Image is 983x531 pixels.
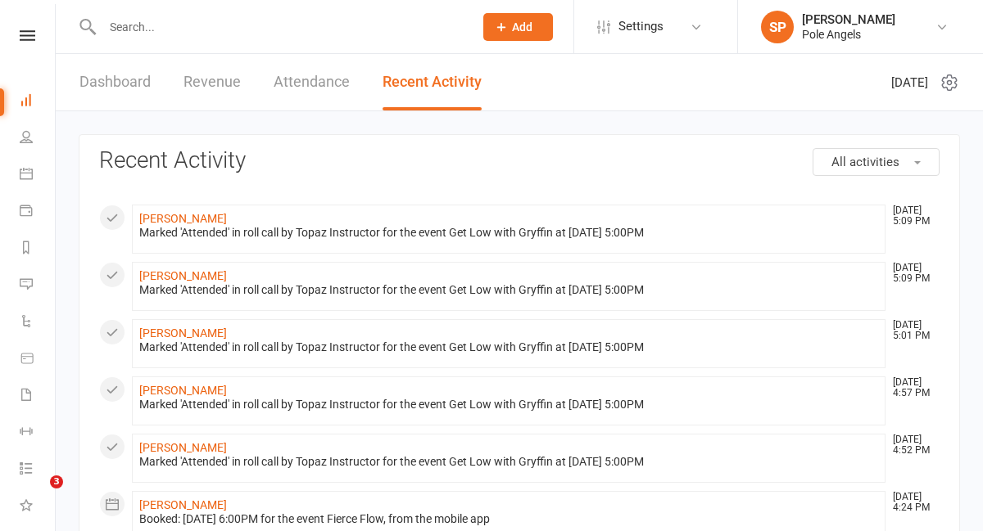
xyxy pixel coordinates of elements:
[139,212,227,225] a: [PERSON_NAME]
[20,83,57,120] a: Dashboard
[761,11,794,43] div: SP
[139,326,227,340] a: [PERSON_NAME]
[802,12,895,27] div: [PERSON_NAME]
[885,263,939,284] time: [DATE] 5:09 PM
[99,148,940,173] h3: Recent Activity
[139,340,878,354] div: Marked 'Attended' in roll call by Topaz Instructor for the event Get Low with Gryffin at [DATE] 5...
[139,283,878,297] div: Marked 'Attended' in roll call by Topaz Instructor for the event Get Low with Gryffin at [DATE] 5...
[139,398,878,412] div: Marked 'Attended' in roll call by Topaz Instructor for the event Get Low with Gryffin at [DATE] 5...
[139,512,878,526] div: Booked: [DATE] 6:00PM for the event Fierce Flow, from the mobile app
[885,434,939,456] time: [DATE] 4:52 PM
[139,384,227,397] a: [PERSON_NAME]
[139,455,878,469] div: Marked 'Attended' in roll call by Topaz Instructor for the event Get Low with Gryffin at [DATE] 5...
[813,148,940,176] button: All activities
[885,492,939,513] time: [DATE] 4:24 PM
[512,20,532,34] span: Add
[50,475,63,488] span: 3
[274,54,350,110] a: Attendance
[139,441,227,454] a: [PERSON_NAME]
[16,475,56,515] iframe: Intercom live chat
[183,54,241,110] a: Revenue
[618,8,664,45] span: Settings
[885,320,939,341] time: [DATE] 5:01 PM
[20,120,57,157] a: People
[97,16,462,38] input: Search...
[20,231,57,268] a: Reports
[483,13,553,41] button: Add
[139,269,227,282] a: [PERSON_NAME]
[79,54,151,110] a: Dashboard
[383,54,482,110] a: Recent Activity
[885,205,939,227] time: [DATE] 5:09 PM
[802,27,895,42] div: Pole Angels
[891,73,928,92] span: [DATE]
[20,194,57,231] a: Payments
[885,377,939,398] time: [DATE] 4:57 PM
[139,498,227,511] a: [PERSON_NAME]
[20,341,57,378] a: Product Sales
[831,155,899,169] span: All activities
[20,157,57,194] a: Calendar
[139,226,878,240] div: Marked 'Attended' in roll call by Topaz Instructor for the event Get Low with Gryffin at [DATE] 5...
